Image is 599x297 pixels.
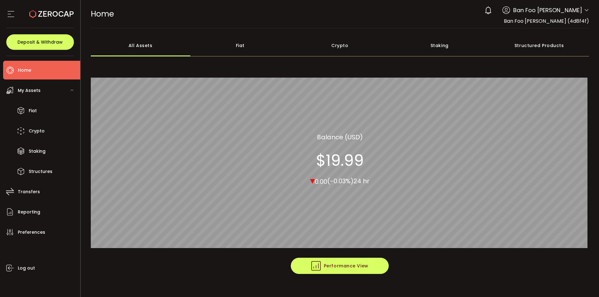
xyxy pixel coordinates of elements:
[18,66,31,75] span: Home
[390,35,489,56] div: Staking
[29,167,52,176] span: Structures
[317,132,363,141] section: Balance (USD)
[18,208,40,217] span: Reporting
[504,17,589,25] span: Ban Foo [PERSON_NAME] (4d8f4f)
[310,174,315,187] span: ▾
[91,8,114,19] span: Home
[18,86,41,95] span: My Assets
[18,187,40,196] span: Transfers
[311,261,368,271] span: Performance View
[18,228,45,237] span: Preferences
[18,264,35,273] span: Log out
[513,6,582,14] span: Ban Foo [PERSON_NAME]
[489,35,589,56] div: Structured Products
[29,106,37,115] span: Fiat
[29,127,45,136] span: Crypto
[316,151,364,170] section: $19.99
[91,35,191,56] div: All Assets
[568,267,599,297] iframe: Chat Widget
[327,177,353,185] span: (-0.03%)
[17,40,63,44] span: Deposit & Withdraw
[315,177,327,186] span: 0.00
[353,177,369,185] span: 24 hr
[290,35,390,56] div: Crypto
[6,34,74,50] button: Deposit & Withdraw
[29,147,46,156] span: Staking
[291,258,389,274] button: Performance View
[190,35,290,56] div: Fiat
